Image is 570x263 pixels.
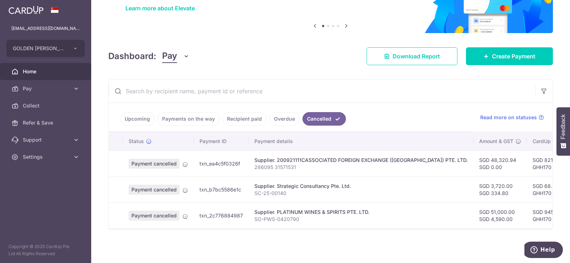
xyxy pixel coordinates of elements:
[129,159,180,169] span: Payment cancelled
[254,164,468,171] p: 286095 31571531
[473,151,527,177] td: SGD 48,320.94 SGD 0.00
[109,80,535,102] input: Search by recipient name, payment id or reference
[393,52,440,61] span: Download Report
[194,132,249,151] th: Payment ID
[254,190,468,197] p: SC-25-00140
[129,211,180,221] span: Payment cancelled
[367,47,457,65] a: Download Report
[6,40,85,57] button: GOLDEN [PERSON_NAME] MARKETING
[23,85,70,92] span: Pay
[108,50,156,63] h4: Dashboard:
[524,242,563,259] iframe: Opens a widget where you can find more information
[254,157,468,164] div: Supplier. 200921111CASSOCIATED FOREIGN EXCHANGE ([GEOGRAPHIC_DATA]) PTE. LTD.
[23,136,70,143] span: Support
[120,112,155,126] a: Upcoming
[473,177,527,202] td: SGD 3,720.00 SGD 334.80
[162,49,190,63] button: Pay
[23,102,70,109] span: Collect
[492,52,535,61] span: Create Payment
[466,47,553,65] a: Create Payment
[480,114,544,121] a: Read more on statuses
[269,112,300,126] a: Overdue
[533,138,560,145] span: CardUp fee
[480,114,537,121] span: Read more on statuses
[23,153,70,161] span: Settings
[479,138,513,145] span: Amount & GST
[254,183,468,190] div: Supplier. Strategic Consultancy Pte. Ltd.
[302,112,346,126] a: Cancelled
[194,151,249,177] td: txn_ea4c5f0326f
[194,177,249,202] td: txn_b7bc5586e1c
[194,202,249,228] td: txn_2c776884987
[162,49,177,63] span: Pay
[473,202,527,228] td: SGD 51,000.00 SGD 4,590.00
[556,107,570,156] button: Feedback - Show survey
[254,216,468,223] p: SO-PWS-0420790
[23,119,70,126] span: Refer & Save
[560,114,566,139] span: Feedback
[129,185,180,195] span: Payment cancelled
[249,132,473,151] th: Payment details
[11,25,80,32] p: [EMAIL_ADDRESS][DOMAIN_NAME]
[157,112,219,126] a: Payments on the way
[9,6,43,14] img: CardUp
[13,45,66,52] span: GOLDEN [PERSON_NAME] MARKETING
[125,5,195,12] a: Learn more about Elevate
[222,112,266,126] a: Recipient paid
[23,68,70,75] span: Home
[254,209,468,216] div: Supplier. PLATINUM WINES & SPIRITS PTE. LTD.
[129,138,144,145] span: Status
